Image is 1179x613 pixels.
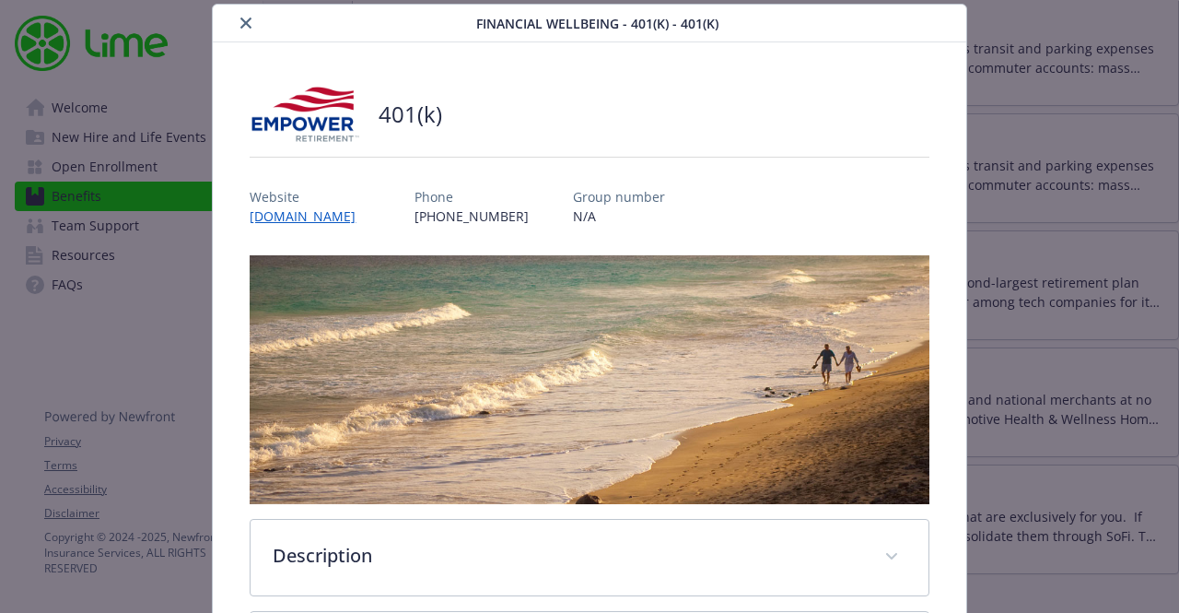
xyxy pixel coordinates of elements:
p: Group number [573,187,665,206]
div: Description [251,520,928,595]
h2: 401(k) [379,99,442,130]
p: Description [273,542,861,570]
span: Financial Wellbeing - 401(k) - 401(k) [476,14,718,33]
img: Empower Retirement [250,87,360,142]
p: Phone [414,187,529,206]
p: N/A [573,206,665,226]
button: close [235,12,257,34]
a: [DOMAIN_NAME] [250,207,370,225]
img: banner [250,255,928,504]
p: [PHONE_NUMBER] [414,206,529,226]
p: Website [250,187,370,206]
